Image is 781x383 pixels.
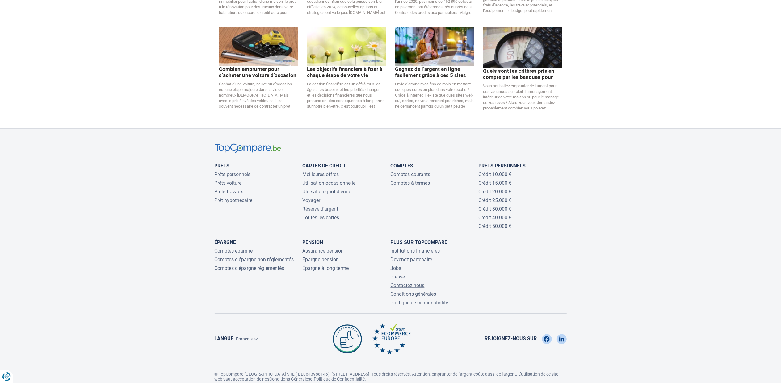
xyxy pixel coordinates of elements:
a: Quels sont les critères pris en compte par les banques pour calculer votre crédit ?Vous souhaitez... [483,44,562,111]
p: L’achat d’une voiture, neuve ou d’occasion, est une étape majeure dans la vie de nombreux [DEMOGR... [219,81,298,109]
a: Crédit 30.000 € [479,206,512,212]
a: Meilleures offres [303,171,339,177]
a: Crédit 50.000 € [479,223,512,229]
img: Quels sont les critères pris en compte par les banques pour calculer votre crédit ? [483,27,562,68]
p: Les objectifs financiers à fixer à chaque étape de votre vie [307,66,386,78]
a: Crédit 40.000 € [479,215,512,220]
a: Comptes épargne [215,248,253,254]
a: Prêts travaux [215,189,243,195]
img: LinkedIn TopCompare [559,334,564,344]
a: Les objectifs financiers à fixer à chaque étape de votre vieLa gestion financière est un défi à t... [307,43,386,109]
a: Réserve d'argent [303,206,338,212]
img: Be commerce TopCompare [332,323,363,354]
img: TopCompare [215,143,281,153]
a: Prêt hypothécaire [215,197,253,203]
a: Utilisation occasionnelle [303,180,356,186]
a: Comptes [391,163,414,169]
a: Voyager [303,197,321,203]
label: Langue [215,335,234,342]
p: Vous souhaitez emprunter de l’argent pour des vacances au soleil, l’aménagement intérieur de votr... [483,83,562,111]
a: Comptes courants [391,171,430,177]
a: Épargne pension [303,257,339,262]
a: Institutions financières [391,248,440,254]
a: Presse [391,274,405,280]
a: Comptes à termes [391,180,430,186]
a: Gagnez de l’argent en ligne facilement grâce à ces 5 sites internetEnvie d’arrondir vos fins de m... [395,43,474,109]
img: Les objectifs financiers à fixer à chaque étape de votre vie [307,27,386,66]
img: Facebook TopCompare [544,334,550,344]
a: Contactez-nous [391,282,425,288]
p: © TopCompare [GEOGRAPHIC_DATA] SRL ( BE0643988146), [STREET_ADDRESS]. Tous droits réservés. Atten... [215,367,567,381]
span: Rejoignez-nous sur [485,335,537,342]
a: Utilisation quotidienne [303,189,351,195]
a: Plus sur TopCompare [391,239,447,245]
a: Crédit 25.000 € [479,197,512,203]
a: Prêts [215,163,230,169]
a: Toutes les cartes [303,215,339,220]
a: Assurance pension [303,248,344,254]
a: Cartes de Crédit [303,163,346,169]
a: Politique de confidentialité [391,300,448,306]
a: Devenez partenaire [391,257,432,262]
p: Envie d’arrondir vos fins de mois en mettant quelques euros en plus dans votre poche ? Grâce à in... [395,81,474,109]
a: Conditions générales [391,291,436,297]
a: Prêts voiture [215,180,242,186]
a: Crédit 20.000 € [479,189,512,195]
a: Crédit 15.000 € [479,180,512,186]
a: Prêts personnels [215,171,251,177]
img: Gagnez de l’argent en ligne facilement grâce à ces 5 sites internet [395,27,474,66]
a: Conditions Générales [270,377,310,381]
a: Prêts personnels [479,163,526,169]
p: Combien emprunter pour s’acheter une voiture d’occasion ? [219,66,298,78]
a: Épargne [215,239,236,245]
p: La gestion financière est un défi à tous les âges. Les besoins et les priorités changent, et les ... [307,81,386,109]
a: Jobs [391,265,401,271]
img: Ecommerce Europe TopCompare [372,323,410,354]
p: Gagnez de l’argent en ligne facilement grâce à ces 5 sites internet [395,66,474,78]
a: Comptes d'épargne non réglementés [215,257,294,262]
p: Quels sont les critères pris en compte par les banques pour calculer votre crédit ? [483,68,562,80]
a: Épargne à long terme [303,265,349,271]
a: Crédit 10.000 € [479,171,512,177]
img: Combien emprunter pour s’acheter une voiture d’occasion ? [219,27,298,66]
a: Politique de Confidentialité [314,377,365,381]
a: Pension [303,239,323,245]
a: Comptes d'épargne réglementés [215,265,284,271]
a: Combien emprunter pour s’acheter une voiture d’occasion ?L’achat d’une voiture, neuve ou d’occasi... [219,43,298,109]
